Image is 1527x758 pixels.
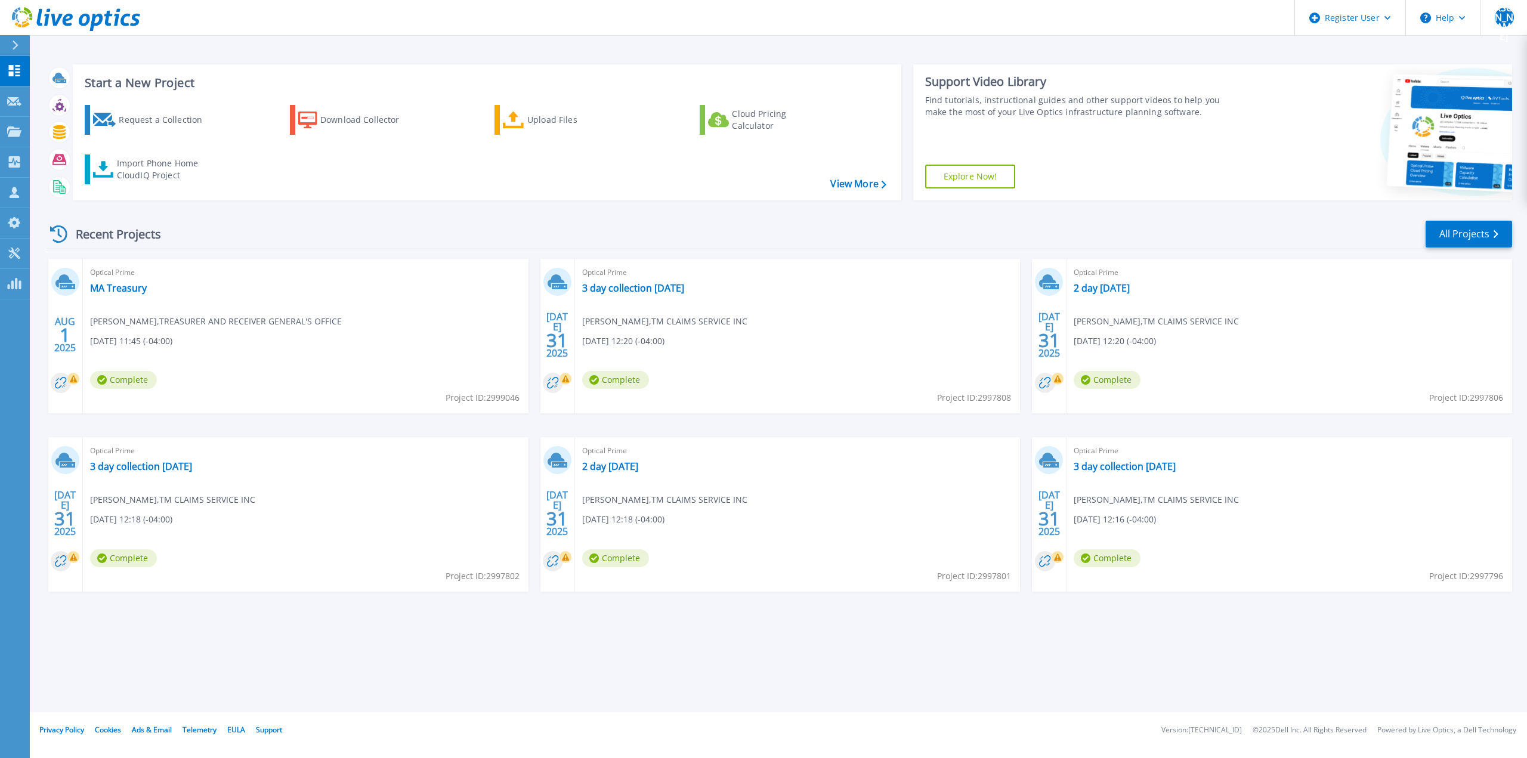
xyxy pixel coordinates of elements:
div: Recent Projects [46,219,177,249]
div: Support Video Library [925,74,1235,89]
span: Complete [90,549,157,567]
span: Project ID: 2997801 [937,570,1011,583]
span: [DATE] 11:45 (-04:00) [90,335,172,348]
span: [PERSON_NAME] , TM CLAIMS SERVICE INC [90,493,255,506]
div: [DATE] 2025 [54,491,76,535]
span: Complete [1074,549,1140,567]
a: Explore Now! [925,165,1016,188]
a: Upload Files [494,105,628,135]
span: 31 [546,335,568,345]
span: [PERSON_NAME] , TM CLAIMS SERVICE INC [582,493,747,506]
a: Cookies [95,725,121,735]
div: Upload Files [527,108,623,132]
span: Project ID: 2997806 [1429,391,1503,404]
div: Request a Collection [119,108,214,132]
span: 31 [546,513,568,524]
span: Optical Prime [582,266,1013,279]
span: 31 [1038,513,1060,524]
span: Optical Prime [1074,444,1505,457]
span: 31 [1038,335,1060,345]
a: Ads & Email [132,725,172,735]
span: [DATE] 12:20 (-04:00) [582,335,664,348]
a: View More [830,178,886,190]
span: Project ID: 2997808 [937,391,1011,404]
a: Privacy Policy [39,725,84,735]
span: Project ID: 2999046 [446,391,520,404]
div: AUG 2025 [54,313,76,357]
a: 3 day collection [DATE] [582,282,684,294]
span: [PERSON_NAME] , TM CLAIMS SERVICE INC [582,315,747,328]
span: 31 [54,513,76,524]
span: [DATE] 12:16 (-04:00) [1074,513,1156,526]
span: Complete [582,549,649,567]
a: Telemetry [183,725,217,735]
a: Support [256,725,282,735]
a: 3 day collection [DATE] [90,460,192,472]
span: [PERSON_NAME] , TREASURER AND RECEIVER GENERAL'S OFFICE [90,315,342,328]
h3: Start a New Project [85,76,886,89]
div: Cloud Pricing Calculator [732,108,827,132]
span: Project ID: 2997796 [1429,570,1503,583]
a: Download Collector [290,105,423,135]
a: EULA [227,725,245,735]
li: Powered by Live Optics, a Dell Technology [1377,726,1516,734]
div: Find tutorials, instructional guides and other support videos to help you make the most of your L... [925,94,1235,118]
li: © 2025 Dell Inc. All Rights Reserved [1253,726,1367,734]
span: [PERSON_NAME] , TM CLAIMS SERVICE INC [1074,315,1239,328]
div: [DATE] 2025 [1038,313,1061,357]
a: MA Treasury [90,282,147,294]
span: [DATE] 12:18 (-04:00) [582,513,664,526]
span: Optical Prime [90,444,521,457]
a: 3 day collection [DATE] [1074,460,1176,472]
a: Cloud Pricing Calculator [700,105,833,135]
span: Optical Prime [90,266,521,279]
span: Project ID: 2997802 [446,570,520,583]
div: [DATE] 2025 [1038,491,1061,535]
span: Complete [582,371,649,389]
a: 2 day [DATE] [1074,282,1130,294]
span: 1 [60,330,70,340]
span: [PERSON_NAME] , TM CLAIMS SERVICE INC [1074,493,1239,506]
span: Optical Prime [582,444,1013,457]
span: Complete [1074,371,1140,389]
a: 2 day [DATE] [582,460,638,472]
a: Request a Collection [85,105,218,135]
span: Optical Prime [1074,266,1505,279]
li: Version: [TECHNICAL_ID] [1161,726,1242,734]
div: Import Phone Home CloudIQ Project [117,157,210,181]
div: [DATE] 2025 [546,491,568,535]
span: [DATE] 12:20 (-04:00) [1074,335,1156,348]
span: [DATE] 12:18 (-04:00) [90,513,172,526]
div: [DATE] 2025 [546,313,568,357]
span: Complete [90,371,157,389]
a: All Projects [1426,221,1512,247]
div: Download Collector [320,108,416,132]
